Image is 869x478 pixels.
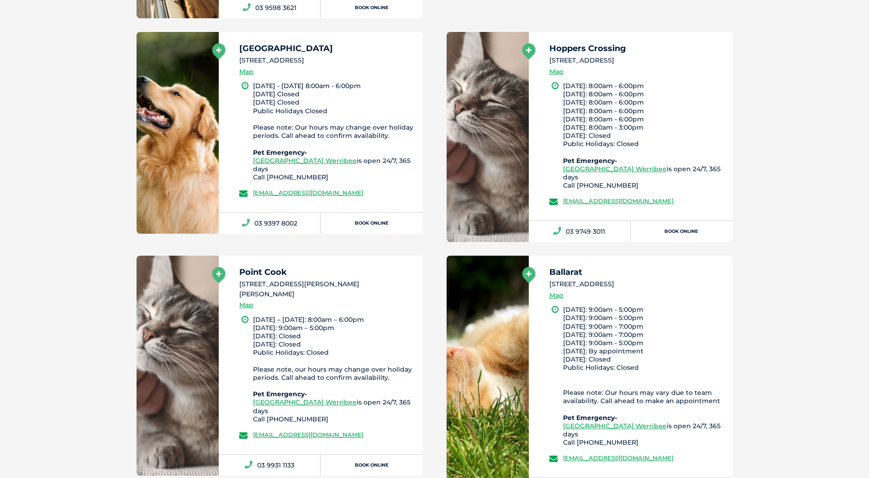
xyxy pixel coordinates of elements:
a: Map [239,300,253,310]
a: [GEOGRAPHIC_DATA] Werribee [563,165,667,173]
li: [STREET_ADDRESS] [549,56,725,65]
a: 03 9931 1133 [219,455,321,476]
h5: Point Cook [239,268,415,276]
a: Map [239,67,253,77]
li: [DATE]: 9:00am - 5:00pm [DATE]: 9:00am - 5:00pm [DATE]: 9:00am - 7:00pm [DATE]: 9:00am - 7:00pm [... [563,305,725,446]
h5: [GEOGRAPHIC_DATA] [239,44,415,53]
a: [GEOGRAPHIC_DATA] Werribee [253,157,357,165]
a: Book Online [631,221,732,242]
a: Map [549,67,564,77]
li: [DATE] - [DATE] 8:00am - 6:00pm [DATE] Closed [DATE] Closed Public Holidays Closed Please note: O... [253,82,415,181]
a: [EMAIL_ADDRESS][DOMAIN_NAME] [563,197,674,205]
a: [EMAIL_ADDRESS][DOMAIN_NAME] [253,431,363,438]
li: [DATE] – [DATE]: 8:00am – 6:00pm [DATE]: 9:00am – 5:00pm [DATE]: Closed [DATE]: Closed Public Hol... [253,315,415,423]
a: Book Online [321,213,422,234]
a: [EMAIL_ADDRESS][DOMAIN_NAME] [253,189,363,196]
a: 03 9397 8002 [219,213,321,234]
li: [DATE]: 8:00am - 6:00pm [DATE]: 8:00am - 6:00pm [DATE]: 8:00am - 6:00pm [DATE]: 8:00am - 6:00pm [... [563,82,725,189]
h5: Hoppers Crossing [549,44,725,53]
a: 03 9749 3011 [529,221,631,242]
li: [STREET_ADDRESS] [549,279,725,289]
b: Pet Emergency- [253,390,307,398]
li: [STREET_ADDRESS][PERSON_NAME][PERSON_NAME] [239,279,415,299]
a: [EMAIL_ADDRESS][DOMAIN_NAME] [563,454,674,462]
a: [GEOGRAPHIC_DATA] Werribee [253,398,357,406]
a: Book Online [321,455,422,476]
li: [STREET_ADDRESS] [239,56,415,65]
b: Pet Emergency- [253,148,307,157]
b: Pet Emergency- [563,414,617,422]
h5: Ballarat [549,268,725,276]
a: Map [549,290,564,301]
b: Pet Emergency- [563,157,617,165]
a: [GEOGRAPHIC_DATA] Werribee [563,422,667,430]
